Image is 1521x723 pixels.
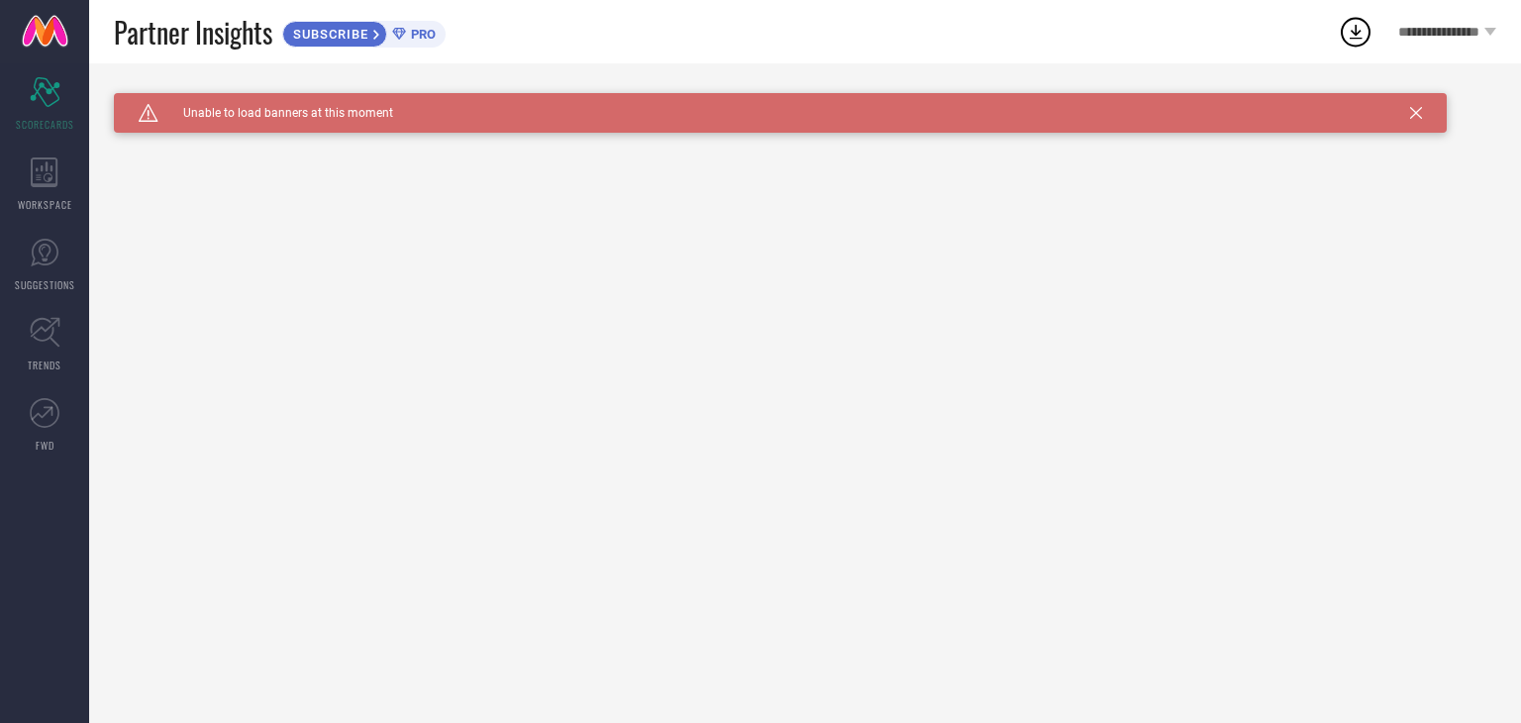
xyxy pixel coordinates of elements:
span: TRENDS [28,358,61,372]
span: SCORECARDS [16,117,74,132]
span: SUGGESTIONS [15,277,75,292]
div: Open download list [1338,14,1373,50]
span: Partner Insights [114,12,272,52]
div: Unable to load filters at this moment. Please try later. [114,93,1496,109]
span: SUBSCRIBE [283,27,373,42]
span: WORKSPACE [18,197,72,212]
a: SUBSCRIBEPRO [282,16,446,48]
span: FWD [36,438,54,453]
span: PRO [406,27,436,42]
span: Unable to load banners at this moment [158,106,393,120]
